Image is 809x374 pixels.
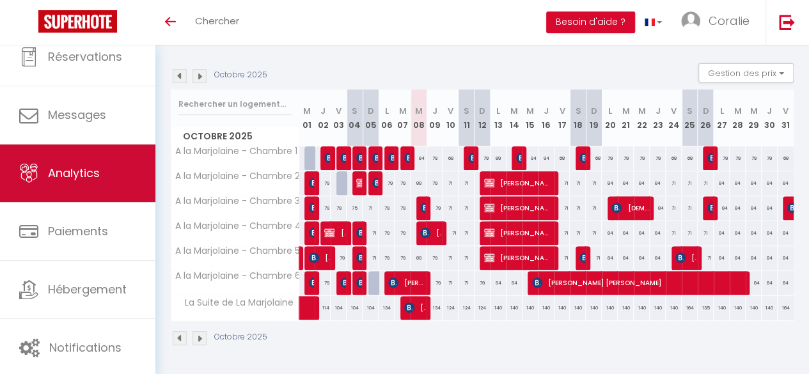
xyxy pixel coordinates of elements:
[570,196,586,220] div: 71
[650,146,666,170] div: 79
[650,90,666,146] th: 23
[427,146,443,170] div: 79
[459,221,475,245] div: 71
[634,296,650,320] div: 140
[778,146,794,170] div: 68
[634,246,650,270] div: 84
[767,105,772,117] abbr: J
[554,196,570,220] div: 71
[379,221,395,245] div: 79
[730,146,746,170] div: 79
[496,105,500,117] abbr: L
[363,296,379,320] div: 104
[356,270,361,295] span: [PERSON_NAME]
[746,246,762,270] div: 84
[173,221,301,231] span: A la Marjolaine - Chambre 4
[638,105,646,117] abbr: M
[602,296,618,320] div: 140
[507,90,522,146] th: 14
[671,105,677,117] abbr: V
[762,296,778,320] div: 140
[586,246,602,270] div: 71
[618,246,634,270] div: 84
[303,105,311,117] abbr: M
[484,171,553,195] span: [PERSON_NAME]
[324,146,329,170] span: Aimie Le Metayer
[554,221,570,245] div: 71
[579,245,585,270] span: [PERSON_NAME]
[618,296,634,320] div: 140
[395,171,411,195] div: 79
[554,171,570,195] div: 71
[666,296,682,320] div: 140
[650,196,666,220] div: 84
[491,146,507,170] div: 89
[356,146,361,170] span: [PERSON_NAME]
[491,90,507,146] th: 13
[681,12,700,31] img: ...
[368,105,374,117] abbr: D
[475,90,491,146] th: 12
[388,270,425,295] span: [PERSON_NAME]
[714,90,730,146] th: 27
[730,246,746,270] div: 84
[707,196,712,220] span: [PERSON_NAME]
[778,246,794,270] div: 84
[714,196,730,220] div: 84
[432,105,437,117] abbr: J
[586,296,602,320] div: 140
[666,171,682,195] div: 71
[404,295,425,320] span: [PERSON_NAME]
[714,246,730,270] div: 84
[650,246,666,270] div: 84
[427,271,443,295] div: 79
[347,90,363,146] th: 04
[750,105,757,117] abbr: M
[475,271,491,295] div: 79
[363,196,379,220] div: 71
[379,296,395,320] div: 134
[173,246,300,256] span: A la Marjolaine - Chambre 5
[702,105,709,117] abbr: D
[675,245,696,270] span: [PERSON_NAME]
[294,246,301,270] a: [PERSON_NAME]
[730,221,746,245] div: 84
[443,271,459,295] div: 71
[395,221,411,245] div: 79
[299,90,315,146] th: 01
[309,245,330,270] span: [PERSON_NAME]
[709,13,750,29] span: Coralie
[178,93,292,116] input: Rechercher un logement...
[356,171,361,195] span: [PERSON_NAME]
[372,171,377,195] span: [PERSON_NAME]
[49,339,122,355] span: Notifications
[762,271,778,295] div: 84
[173,196,300,206] span: A la Marjolaine - Chambre 3
[762,246,778,270] div: 84
[634,171,650,195] div: 84
[309,171,314,195] span: [PERSON_NAME]
[554,246,570,270] div: 71
[666,196,682,220] div: 71
[372,146,377,170] span: [PERSON_NAME]
[570,90,586,146] th: 18
[746,146,762,170] div: 79
[602,221,618,245] div: 84
[507,296,522,320] div: 140
[491,296,507,320] div: 140
[532,270,745,295] span: [PERSON_NAME] [PERSON_NAME]
[195,14,239,27] span: Chercher
[526,105,534,117] abbr: M
[554,90,570,146] th: 17
[762,171,778,195] div: 84
[443,196,459,220] div: 71
[618,221,634,245] div: 84
[420,221,441,245] span: [PERSON_NAME]
[443,90,459,146] th: 10
[778,90,794,146] th: 31
[404,146,409,170] span: [PERSON_NAME]
[778,221,794,245] div: 84
[570,171,586,195] div: 71
[618,146,634,170] div: 79
[484,196,553,220] span: [PERSON_NAME]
